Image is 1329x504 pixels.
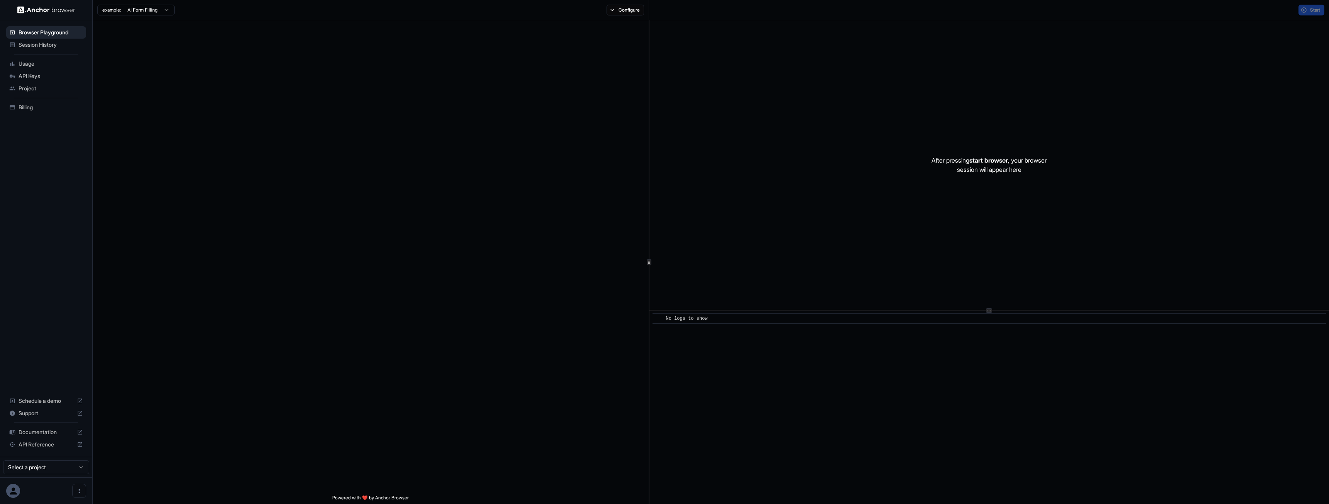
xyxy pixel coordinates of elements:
div: Billing [6,101,86,114]
span: API Reference [19,441,74,448]
span: Powered with ❤️ by Anchor Browser [332,495,409,504]
button: Configure [607,5,644,15]
span: Browser Playground [19,29,83,36]
span: No logs to show [666,316,708,321]
div: Support [6,407,86,419]
button: Open menu [72,484,86,498]
div: Session History [6,39,86,51]
span: Documentation [19,428,74,436]
span: start browser [969,156,1008,164]
span: Project [19,85,83,92]
span: ​ [656,315,660,322]
span: Usage [19,60,83,68]
div: Usage [6,58,86,70]
div: Schedule a demo [6,395,86,407]
div: API Keys [6,70,86,82]
p: After pressing , your browser session will appear here [931,156,1047,174]
span: API Keys [19,72,83,80]
div: API Reference [6,438,86,451]
span: Billing [19,104,83,111]
span: example: [102,7,121,13]
span: Support [19,409,74,417]
div: Documentation [6,426,86,438]
span: Session History [19,41,83,49]
div: Browser Playground [6,26,86,39]
div: Project [6,82,86,95]
span: Schedule a demo [19,397,74,405]
img: Anchor Logo [17,6,75,14]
